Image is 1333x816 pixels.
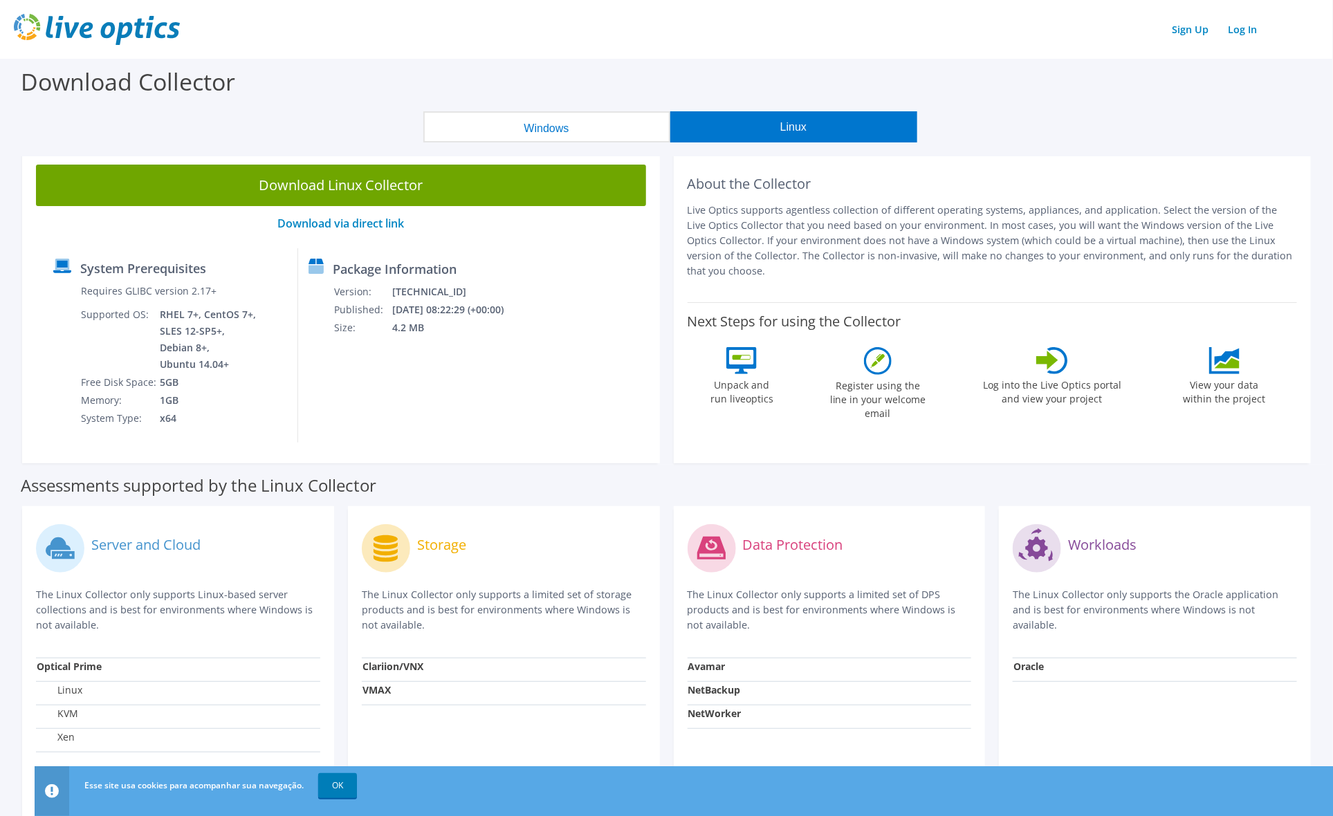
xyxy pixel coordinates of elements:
label: Workloads [1068,538,1137,552]
p: Live Optics supports agentless collection of different operating systems, appliances, and applica... [688,203,1298,279]
strong: Clariion/VNX [362,660,423,673]
label: Log into the Live Optics portal and view your project [982,374,1122,406]
label: Linux [37,683,82,697]
p: The Linux Collector only supports a limited set of DPS products and is best for environments wher... [688,587,972,633]
label: Storage [417,538,466,552]
strong: Avamar [688,660,726,673]
td: RHEL 7+, CentOS 7+, SLES 12-SP5+, Debian 8+, Ubuntu 14.04+ [159,306,259,373]
td: Version: [333,283,392,301]
button: Windows [423,111,670,142]
h2: About the Collector [688,176,1298,192]
td: 5GB [159,373,259,391]
label: Assessments supported by the Linux Collector [21,479,376,492]
td: System Type: [80,409,159,427]
label: Unpack and run liveoptics [710,374,773,406]
td: x64 [159,409,259,427]
label: Download Collector [21,66,235,98]
label: Data Protection [743,538,843,552]
img: live_optics_svg.svg [14,14,180,45]
span: Esse site usa cookies para acompanhar sua navegação. [84,779,304,791]
td: Supported OS: [80,306,159,373]
strong: NetWorker [688,707,742,720]
label: Xen [37,730,75,744]
a: Sign Up [1165,19,1215,39]
label: System Prerequisites [80,261,206,275]
a: Download via direct link [277,216,404,231]
label: Server and Cloud [91,538,201,552]
label: KVM [37,707,78,721]
a: Log In [1221,19,1264,39]
p: The Linux Collector only supports the Oracle application and is best for environments where Windo... [1013,587,1297,633]
label: View your data within the project [1175,374,1274,406]
strong: NetBackup [688,683,741,696]
td: [DATE] 08:22:29 (+00:00) [392,301,522,319]
td: Published: [333,301,392,319]
a: Download Linux Collector [36,165,646,206]
button: Linux [670,111,917,142]
strong: VMAX [362,683,391,696]
td: 1GB [159,391,259,409]
td: Memory: [80,391,159,409]
td: Size: [333,319,392,337]
p: The Linux Collector only supports a limited set of storage products and is best for environments ... [362,587,646,633]
label: Register using the line in your welcome email [826,375,930,420]
td: 4.2 MB [392,319,522,337]
a: OK [318,773,357,798]
label: Next Steps for using the Collector [688,313,901,330]
p: The Linux Collector only supports Linux-based server collections and is best for environments whe... [36,587,320,633]
label: Package Information [333,262,457,276]
td: [TECHNICAL_ID] [392,283,522,301]
td: Free Disk Space: [80,373,159,391]
strong: Optical Prime [37,660,102,673]
strong: Oracle [1013,660,1044,673]
label: Requires GLIBC version 2.17+ [81,284,217,298]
